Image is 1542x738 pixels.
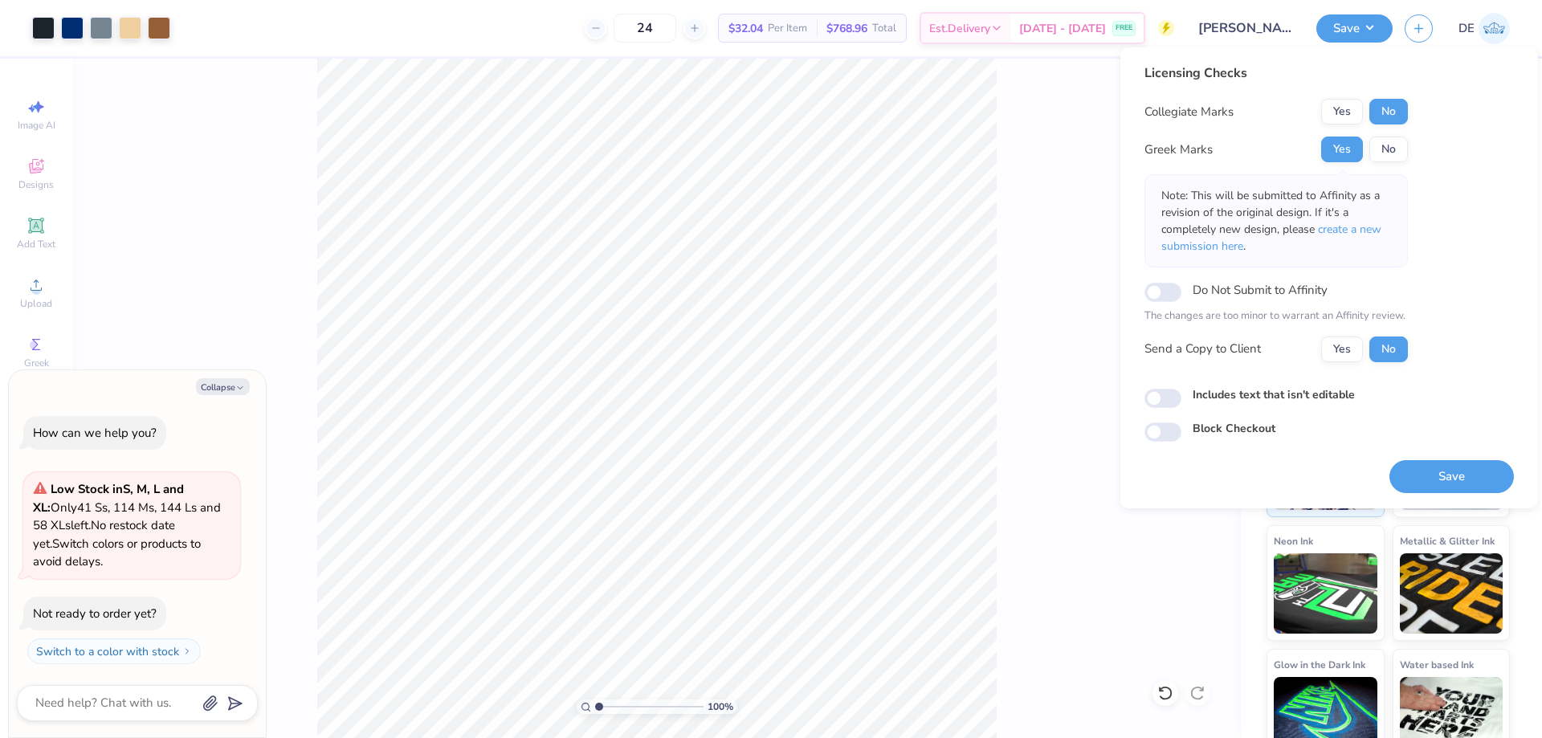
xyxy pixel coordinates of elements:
[768,20,807,37] span: Per Item
[1144,340,1261,358] div: Send a Copy to Client
[1144,63,1408,83] div: Licensing Checks
[1193,386,1355,403] label: Includes text that isn't editable
[1321,137,1363,162] button: Yes
[1274,532,1313,549] span: Neon Ink
[182,646,192,656] img: Switch to a color with stock
[1193,420,1275,437] label: Block Checkout
[33,605,157,622] div: Not ready to order yet?
[1369,99,1408,124] button: No
[872,20,896,37] span: Total
[1316,14,1393,43] button: Save
[1193,279,1328,300] label: Do Not Submit to Affinity
[17,238,55,251] span: Add Text
[1274,553,1377,634] img: Neon Ink
[1144,308,1408,324] p: The changes are too minor to warrant an Affinity review.
[1458,13,1510,44] a: DE
[1144,141,1213,159] div: Greek Marks
[1019,20,1106,37] span: [DATE] - [DATE]
[614,14,676,43] input: – –
[20,297,52,310] span: Upload
[18,178,54,191] span: Designs
[1400,532,1495,549] span: Metallic & Glitter Ink
[33,481,221,569] span: Only 41 Ss, 114 Ms, 144 Ls and 58 XLs left. Switch colors or products to avoid delays.
[33,425,157,441] div: How can we help you?
[24,357,49,369] span: Greek
[1369,336,1408,362] button: No
[1116,22,1132,34] span: FREE
[1389,460,1514,493] button: Save
[1161,187,1391,255] p: Note: This will be submitted to Affinity as a revision of the original design. If it's a complete...
[1144,103,1234,121] div: Collegiate Marks
[1274,656,1365,673] span: Glow in the Dark Ink
[929,20,990,37] span: Est. Delivery
[1458,19,1475,38] span: DE
[728,20,763,37] span: $32.04
[1321,336,1363,362] button: Yes
[708,699,733,714] span: 100 %
[18,119,55,132] span: Image AI
[27,638,201,664] button: Switch to a color with stock
[1400,553,1503,634] img: Metallic & Glitter Ink
[196,378,250,395] button: Collapse
[33,481,184,516] strong: Low Stock in S, M, L and XL :
[1369,137,1408,162] button: No
[1400,656,1474,673] span: Water based Ink
[826,20,867,37] span: $768.96
[1321,99,1363,124] button: Yes
[33,517,175,552] span: No restock date yet.
[1479,13,1510,44] img: Djian Evardoni
[1186,12,1304,44] input: Untitled Design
